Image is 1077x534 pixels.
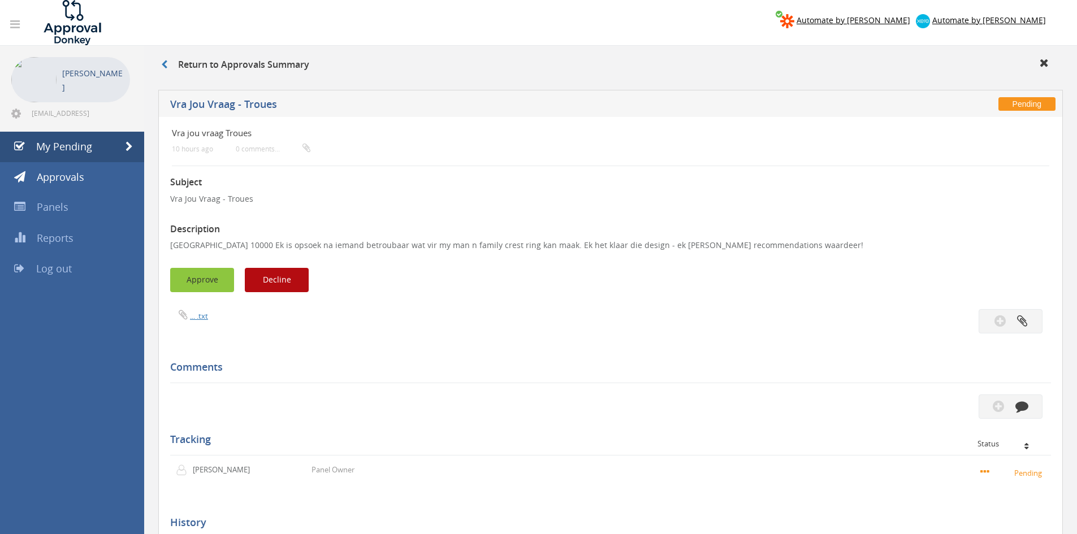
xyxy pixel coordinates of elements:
[32,108,128,118] span: [EMAIL_ADDRESS][DOMAIN_NAME]
[161,60,309,70] h3: Return to Approvals Summary
[916,14,930,28] img: xero-logo.png
[170,224,1051,235] h3: Description
[245,268,309,292] button: Decline
[932,15,1046,25] span: Automate by [PERSON_NAME]
[190,311,208,321] a: ... .txt
[37,170,84,184] span: Approvals
[170,517,1043,528] h5: History
[37,200,68,214] span: Panels
[176,464,193,476] img: user-icon.png
[170,240,1051,251] p: [GEOGRAPHIC_DATA] 10000 Ek is opsoek na iemand betroubaar wat vir my man n family crest ring kan ...
[193,464,258,475] p: [PERSON_NAME]
[797,15,910,25] span: Automate by [PERSON_NAME]
[172,145,213,153] small: 10 hours ago
[36,262,72,275] span: Log out
[780,14,794,28] img: zapier-logomark.png
[170,177,1051,188] h3: Subject
[170,268,234,292] button: Approve
[170,362,1043,373] h5: Comments
[62,66,124,94] p: [PERSON_NAME]
[170,434,1043,445] h5: Tracking
[37,231,73,245] span: Reports
[236,145,310,153] small: 0 comments...
[170,193,1051,205] p: Vra Jou Vraag - Troues
[172,128,903,138] h4: Vra jou vraag Troues
[36,140,92,153] span: My Pending
[998,97,1056,111] span: Pending
[980,466,1045,479] small: Pending
[170,99,789,113] h5: Vra Jou Vraag - Troues
[312,464,354,475] p: Panel Owner
[977,440,1043,448] div: Status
